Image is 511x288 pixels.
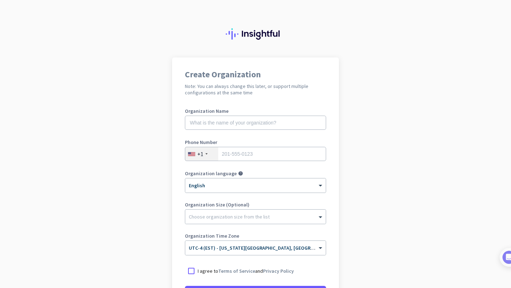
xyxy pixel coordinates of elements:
[198,267,294,275] p: I agree to and
[185,116,326,130] input: What is the name of your organization?
[185,83,326,96] h2: Note: You can always change this later, or support multiple configurations at the same time
[185,70,326,79] h1: Create Organization
[218,268,255,274] a: Terms of Service
[263,268,294,274] a: Privacy Policy
[185,109,326,113] label: Organization Name
[238,171,243,176] i: help
[185,233,326,238] label: Organization Time Zone
[185,171,237,176] label: Organization language
[226,28,285,40] img: Insightful
[185,140,326,145] label: Phone Number
[185,147,326,161] input: 201-555-0123
[197,150,203,157] div: +1
[185,202,326,207] label: Organization Size (Optional)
